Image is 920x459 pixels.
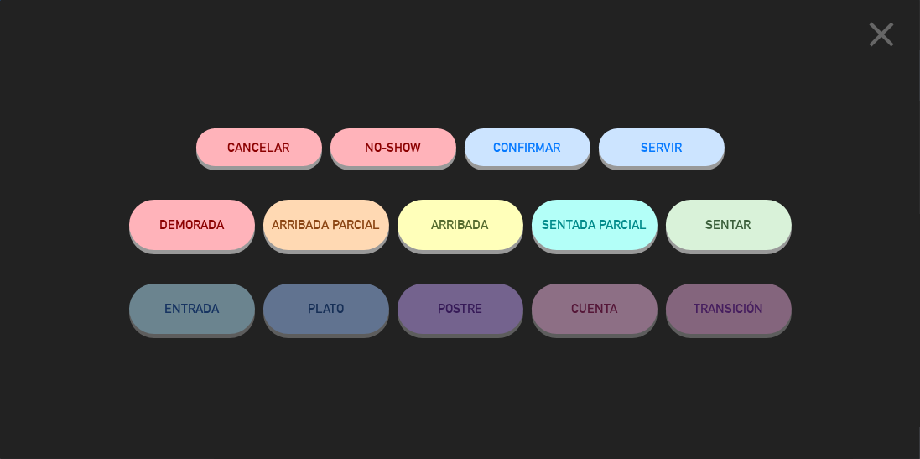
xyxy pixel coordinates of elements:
[706,217,751,232] span: SENTAR
[129,284,255,334] button: ENTRADA
[494,140,561,154] span: CONFIRMAR
[263,200,389,250] button: ARRIBADA PARCIAL
[860,13,902,55] i: close
[398,200,523,250] button: ARRIBADA
[666,200,792,250] button: SENTAR
[330,128,456,166] button: NO-SHOW
[465,128,590,166] button: CONFIRMAR
[532,200,658,250] button: SENTADA PARCIAL
[129,200,255,250] button: DEMORADA
[666,284,792,334] button: TRANSICIÓN
[398,284,523,334] button: POSTRE
[532,284,658,334] button: CUENTA
[196,128,322,166] button: Cancelar
[272,217,380,232] span: ARRIBADA PARCIAL
[599,128,725,166] button: SERVIR
[263,284,389,334] button: PLATO
[855,13,907,62] button: close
